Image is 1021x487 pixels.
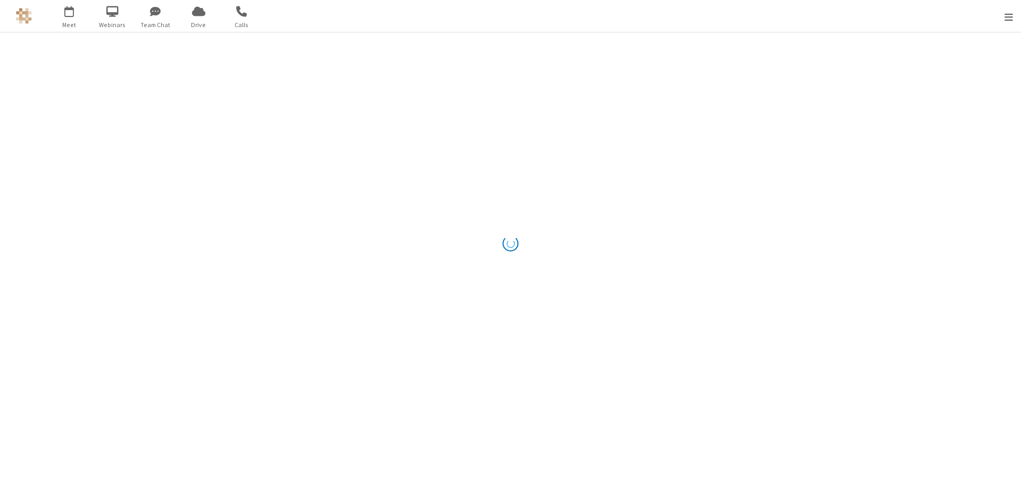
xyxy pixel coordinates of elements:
[16,8,32,24] img: QA Selenium DO NOT DELETE OR CHANGE
[222,20,262,30] span: Calls
[93,20,132,30] span: Webinars
[136,20,175,30] span: Team Chat
[179,20,219,30] span: Drive
[49,20,89,30] span: Meet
